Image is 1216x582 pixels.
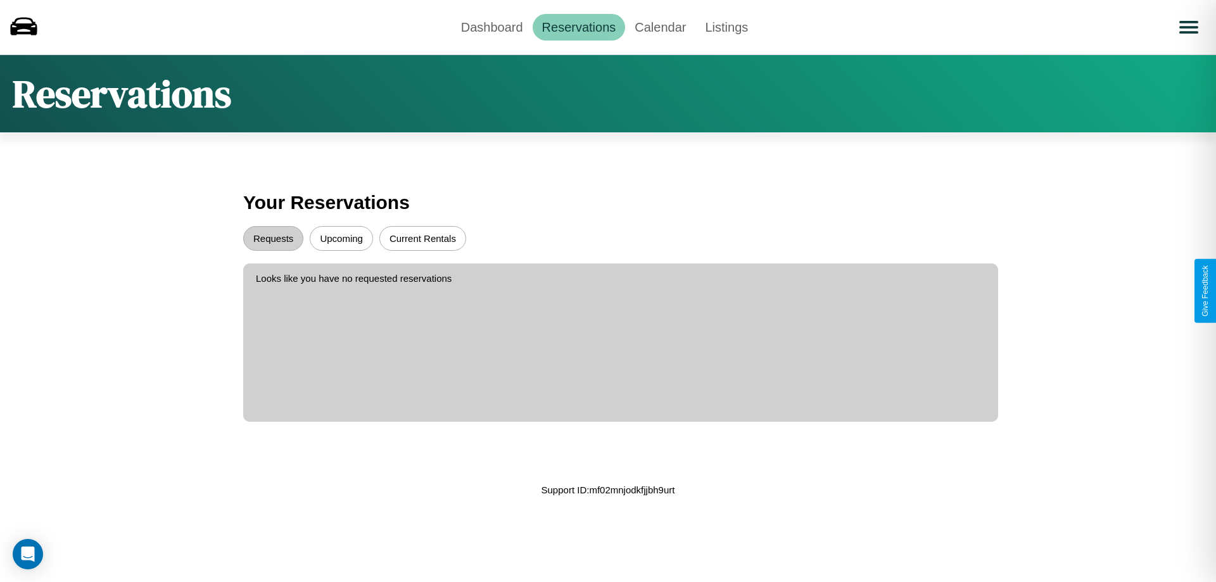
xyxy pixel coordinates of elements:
[310,226,373,251] button: Upcoming
[452,14,533,41] a: Dashboard
[13,68,231,120] h1: Reservations
[695,14,757,41] a: Listings
[533,14,626,41] a: Reservations
[243,226,303,251] button: Requests
[625,14,695,41] a: Calendar
[1171,9,1206,45] button: Open menu
[243,186,973,220] h3: Your Reservations
[541,481,675,498] p: Support ID: mf02mnjodkfjjbh9urt
[13,539,43,569] div: Open Intercom Messenger
[379,226,466,251] button: Current Rentals
[1201,265,1210,317] div: Give Feedback
[256,270,985,287] p: Looks like you have no requested reservations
